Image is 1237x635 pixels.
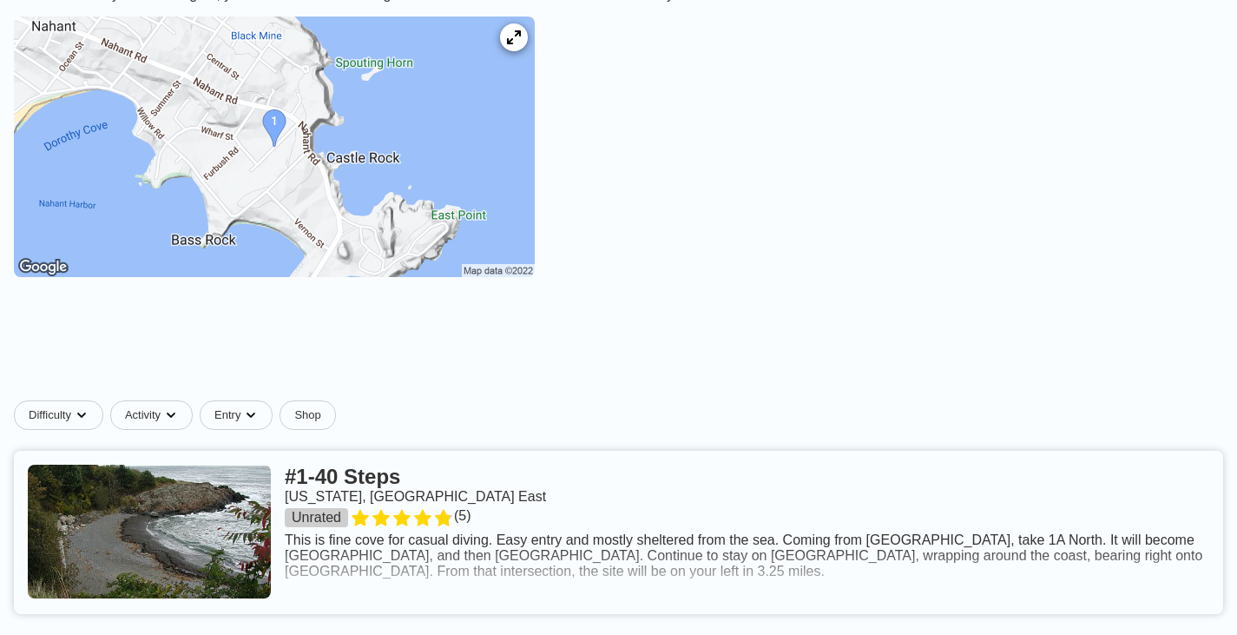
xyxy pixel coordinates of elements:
[244,408,258,422] img: dropdown caret
[110,400,200,430] button: Activitydropdown caret
[29,408,71,422] span: Difficulty
[214,408,240,422] span: Entry
[14,400,110,430] button: Difficultydropdown caret
[14,17,535,277] img: Nahant dive site map
[164,408,178,422] img: dropdown caret
[75,408,89,422] img: dropdown caret
[125,408,161,422] span: Activity
[280,400,335,430] a: Shop
[200,400,280,430] button: Entrydropdown caret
